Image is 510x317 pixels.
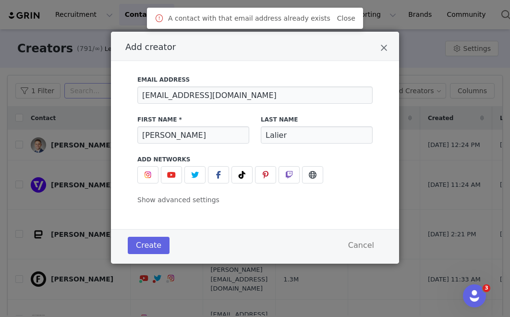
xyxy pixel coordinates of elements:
[340,237,382,254] button: Cancel
[111,32,399,264] div: Add creator
[137,115,249,124] label: First Name *
[137,75,373,84] label: Email Address
[144,171,152,179] img: instagram.svg
[261,115,373,124] label: Last Name
[337,14,355,22] a: Close
[168,13,330,24] span: A contact with that email address already exists
[380,43,388,55] button: Close
[483,284,490,292] span: 3
[463,284,486,307] iframe: Intercom live chat
[137,196,219,204] span: Show advanced settings
[125,42,176,52] span: Add creator
[137,155,373,164] label: Add Networks
[128,237,170,254] button: Create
